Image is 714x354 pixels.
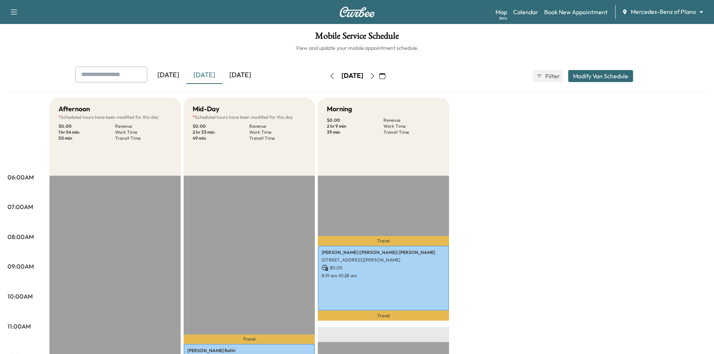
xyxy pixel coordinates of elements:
[249,135,306,141] p: Transit Time
[322,273,445,279] p: 8:19 am - 10:28 am
[7,232,34,241] p: 08:00AM
[193,123,249,129] p: $ 0.00
[115,123,172,129] p: Revenue
[193,114,306,120] p: Scheduled hours have been modified for this day
[7,202,33,211] p: 07:00AM
[568,70,633,82] button: Modify Van Schedule
[58,114,172,120] p: Scheduled hours have been modified for this day
[495,7,507,16] a: MapBeta
[58,104,90,114] h5: Afternoon
[341,71,363,81] div: [DATE]
[327,104,352,114] h5: Morning
[631,7,696,16] span: Mercedes-Benz of Plano
[184,335,315,344] p: Travel
[322,249,445,255] p: [PERSON_NAME] ([PERSON_NAME]) [PERSON_NAME]
[544,7,608,16] a: Book New Appointment
[249,123,306,129] p: Revenue
[339,7,375,17] img: Curbee Logo
[322,257,445,263] p: [STREET_ADDRESS][PERSON_NAME]
[533,70,562,82] button: Filter
[193,129,249,135] p: 2 hr 33 min
[187,348,311,354] p: [PERSON_NAME] Bethi
[58,123,115,129] p: $ 0.00
[58,135,115,141] p: 50 min
[186,67,222,84] div: [DATE]
[249,129,306,135] p: Work Time
[7,292,33,301] p: 10:00AM
[327,129,383,135] p: 39 min
[327,123,383,129] p: 2 hr 9 min
[383,117,440,123] p: Revenue
[327,117,383,123] p: $ 0.00
[545,72,559,81] span: Filter
[383,129,440,135] p: Transit Time
[193,135,249,141] p: 49 min
[115,129,172,135] p: Work Time
[383,123,440,129] p: Work Time
[513,7,538,16] a: Calendar
[7,262,34,271] p: 09:00AM
[58,129,115,135] p: 1 hr 54 min
[7,173,34,182] p: 06:00AM
[318,311,449,321] p: Travel
[222,67,258,84] div: [DATE]
[322,264,445,271] p: $ 0.00
[499,15,507,21] div: Beta
[150,67,186,84] div: [DATE]
[7,31,707,44] h1: Mobile Service Schedule
[193,104,219,114] h5: Mid-Day
[115,135,172,141] p: Transit Time
[318,236,449,246] p: Travel
[7,44,707,52] h6: View and update your mobile appointment schedule.
[7,322,31,331] p: 11:00AM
